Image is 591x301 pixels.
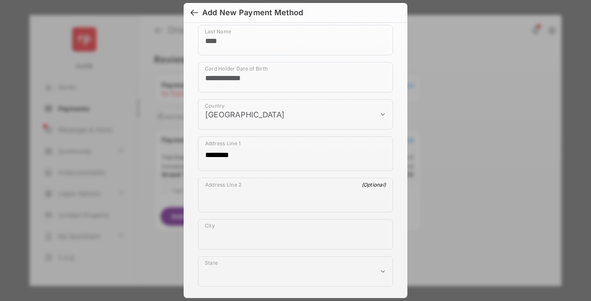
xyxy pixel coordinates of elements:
[198,256,393,287] div: payment_method_screening[postal_addresses][administrativeArea]
[198,99,393,130] div: payment_method_screening[postal_addresses][country]
[198,136,393,171] div: payment_method_screening[postal_addresses][addressLine1]
[198,219,393,249] div: payment_method_screening[postal_addresses][locality]
[202,8,303,17] div: Add New Payment Method
[198,178,393,212] div: payment_method_screening[postal_addresses][addressLine2]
